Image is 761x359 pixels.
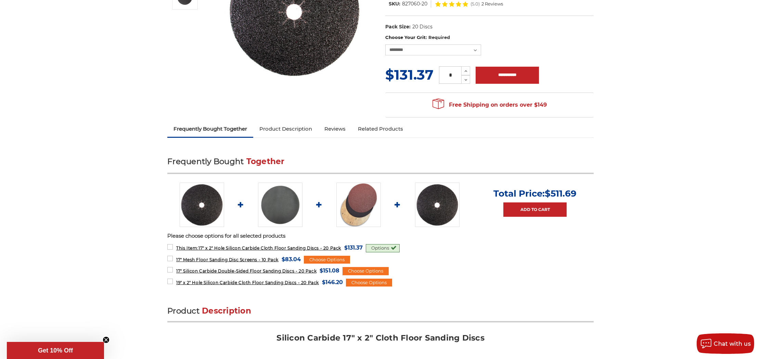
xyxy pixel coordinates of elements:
div: Choose Options [343,267,389,275]
small: Required [428,35,450,40]
span: $151.08 [320,266,339,275]
span: Together [246,157,285,166]
span: $131.37 [344,243,363,252]
a: Frequently Bought Together [167,121,253,136]
label: Choose Your Grit: [385,34,594,41]
div: Choose Options [346,279,392,287]
dd: 20 Discs [412,23,433,30]
span: $146.20 [322,278,343,287]
span: 17" x 2" Hole Silicon Carbide Cloth Floor Sanding Discs - 20 Pack [176,245,341,251]
dd: 827060-20 [402,0,427,8]
img: Silicon Carbide 17" x 2" Cloth Floor Sanding Discs [180,183,224,227]
h2: Silicon Carbide 17" x 2" Cloth Floor Sanding Discs [167,333,594,348]
button: Chat with us [697,333,754,354]
span: Description [202,306,251,316]
span: 17" Silicon Carbide Double-Sided Floor Sanding Discs - 20 Pack [176,268,317,274]
span: 2 Reviews [481,2,503,6]
span: $83.04 [282,255,301,264]
div: Options [366,244,400,252]
p: Please choose options for all selected products [167,232,594,240]
span: 17" Mesh Floor Sanding Disc Screens - 10 Pack [176,257,279,262]
div: Choose Options [304,256,350,264]
span: Product [167,306,199,316]
span: 19" x 2" Hole Silicon Carbide Cloth Floor Sanding Discs - 20 Pack [176,280,319,285]
span: Free Shipping on orders over $149 [433,98,547,112]
span: (5.0) [470,2,480,6]
span: $511.69 [545,188,577,199]
span: Frequently Bought [167,157,244,166]
strong: This Item: [176,245,198,251]
a: Reviews [318,121,352,136]
dt: Pack Size: [385,23,411,30]
a: Product Description [253,121,318,136]
a: Add to Cart [503,202,567,217]
span: Chat with us [714,341,751,347]
dt: SKU: [389,0,400,8]
p: Total Price: [493,188,577,199]
div: Get 10% OffClose teaser [7,342,104,359]
button: Close teaser [103,336,109,343]
span: Get 10% Off [38,347,73,354]
a: Related Products [352,121,409,136]
span: $131.37 [385,66,434,83]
